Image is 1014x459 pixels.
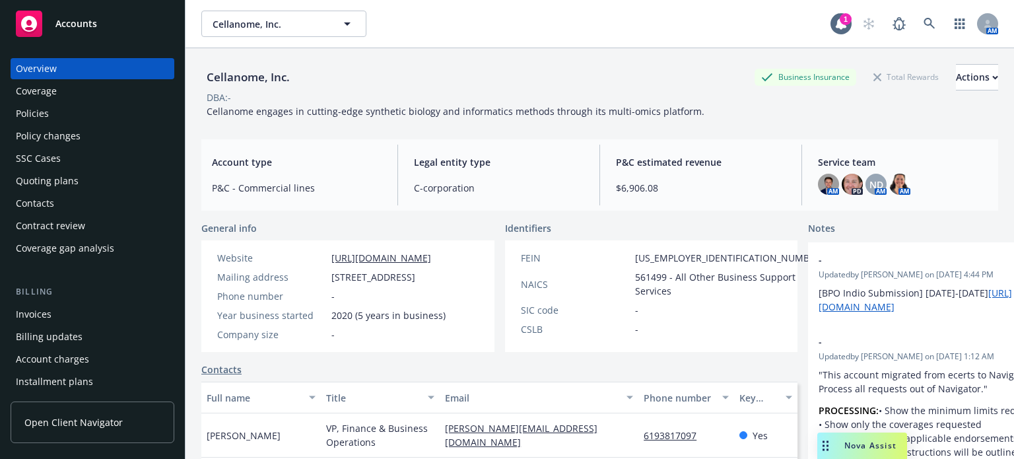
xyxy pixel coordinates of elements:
[521,322,630,336] div: CSLB
[635,270,824,298] span: 561499 - All Other Business Support Services
[212,181,382,195] span: P&C - Commercial lines
[16,148,61,169] div: SSC Cases
[331,289,335,303] span: -
[16,215,85,236] div: Contract review
[201,382,321,413] button: Full name
[638,382,733,413] button: Phone number
[521,303,630,317] div: SIC code
[201,221,257,235] span: General info
[11,5,174,42] a: Accounts
[16,193,54,214] div: Contacts
[414,181,584,195] span: C-corporation
[808,221,835,237] span: Notes
[869,178,883,192] span: ND
[739,391,778,405] div: Key contact
[16,326,83,347] div: Billing updates
[734,382,797,413] button: Key contact
[842,174,863,195] img: photo
[956,64,998,90] button: Actions
[635,322,638,336] span: -
[217,289,326,303] div: Phone number
[521,277,630,291] div: NAICS
[505,221,551,235] span: Identifiers
[616,181,786,195] span: $6,906.08
[616,155,786,169] span: P&C estimated revenue
[207,105,704,118] span: Cellanome engages in cutting-edge synthetic biology and informatics methods through its multi-omi...
[16,304,51,325] div: Invoices
[755,69,856,85] div: Business Insurance
[331,270,415,284] span: [STREET_ADDRESS]
[207,391,301,405] div: Full name
[840,13,852,25] div: 1
[635,251,824,265] span: [US_EMPLOYER_IDENTIFICATION_NUMBER]
[16,238,114,259] div: Coverage gap analysis
[212,155,382,169] span: Account type
[331,328,335,341] span: -
[817,433,907,459] button: Nova Assist
[16,103,49,124] div: Policies
[217,308,326,322] div: Year business started
[331,308,446,322] span: 2020 (5 years in business)
[817,433,834,459] div: Drag to move
[326,391,421,405] div: Title
[201,69,295,86] div: Cellanome, Inc.
[16,349,89,370] div: Account charges
[818,174,839,195] img: photo
[753,429,768,442] span: Yes
[217,270,326,284] div: Mailing address
[445,391,619,405] div: Email
[644,391,714,405] div: Phone number
[321,382,440,413] button: Title
[55,18,97,29] span: Accounts
[217,328,326,341] div: Company size
[11,349,174,370] a: Account charges
[326,421,435,449] span: VP, Finance & Business Operations
[635,303,638,317] span: -
[867,69,945,85] div: Total Rewards
[440,382,638,413] button: Email
[11,285,174,299] div: Billing
[16,58,57,79] div: Overview
[947,11,973,37] a: Switch app
[819,253,1014,267] span: -
[16,170,79,192] div: Quoting plans
[331,252,431,264] a: [URL][DOMAIN_NAME]
[11,170,174,192] a: Quoting plans
[818,155,988,169] span: Service team
[844,440,896,451] span: Nova Assist
[11,193,174,214] a: Contacts
[201,363,242,376] a: Contacts
[24,415,123,429] span: Open Client Navigator
[11,81,174,102] a: Coverage
[886,11,912,37] a: Report a Bug
[916,11,943,37] a: Search
[16,371,93,392] div: Installment plans
[11,238,174,259] a: Coverage gap analysis
[521,251,630,265] div: FEIN
[16,81,57,102] div: Coverage
[11,304,174,325] a: Invoices
[213,17,327,31] span: Cellanome, Inc.
[11,371,174,392] a: Installment plans
[414,155,584,169] span: Legal entity type
[11,326,174,347] a: Billing updates
[11,58,174,79] a: Overview
[11,125,174,147] a: Policy changes
[819,335,1014,349] span: -
[644,429,707,442] a: 6193817097
[819,404,879,417] strong: PROCESSING:
[201,11,366,37] button: Cellanome, Inc.
[217,251,326,265] div: Website
[11,103,174,124] a: Policies
[445,422,597,448] a: [PERSON_NAME][EMAIL_ADDRESS][DOMAIN_NAME]
[11,215,174,236] a: Contract review
[207,429,281,442] span: [PERSON_NAME]
[11,148,174,169] a: SSC Cases
[889,174,910,195] img: photo
[16,125,81,147] div: Policy changes
[856,11,882,37] a: Start snowing
[956,65,998,90] div: Actions
[207,90,231,104] div: DBA: -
